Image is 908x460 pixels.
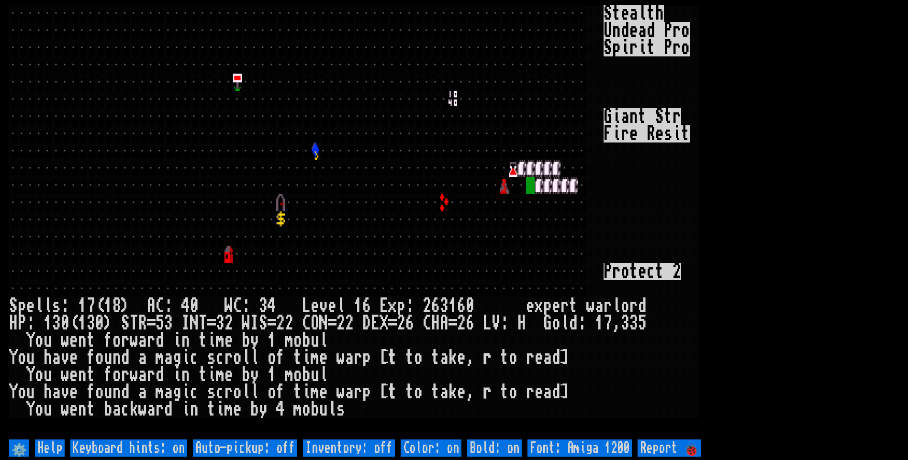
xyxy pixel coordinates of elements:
[207,366,216,383] div: i
[138,366,147,383] div: a
[293,332,302,349] div: o
[371,315,380,332] div: E
[242,366,250,383] div: b
[87,332,95,349] div: t
[104,366,112,383] div: f
[647,22,655,39] mark: d
[673,39,681,56] mark: r
[431,315,440,332] div: H
[612,125,621,142] mark: i
[457,315,466,332] div: 2
[224,332,233,349] div: e
[156,349,164,366] div: m
[87,349,95,366] div: f
[164,383,173,401] div: a
[655,125,664,142] mark: e
[457,349,466,366] div: e
[647,125,655,142] mark: R
[638,108,647,125] mark: t
[9,297,18,315] div: S
[311,315,319,332] div: O
[173,332,181,349] div: i
[345,349,354,366] div: a
[199,315,207,332] div: T
[552,315,560,332] div: o
[311,366,319,383] div: u
[147,332,156,349] div: r
[276,349,285,366] div: f
[647,263,655,280] mark: c
[112,349,121,366] div: n
[560,297,569,315] div: r
[664,22,673,39] mark: P
[647,5,655,22] mark: t
[121,383,130,401] div: d
[250,349,259,366] div: l
[612,39,621,56] mark: p
[543,297,552,315] div: p
[621,22,629,39] mark: d
[52,349,61,366] div: a
[397,297,405,315] div: p
[285,332,293,349] div: m
[61,366,69,383] div: w
[569,297,578,315] div: t
[268,366,276,383] div: 1
[61,349,69,366] div: v
[44,297,52,315] div: l
[319,315,328,332] div: N
[147,366,156,383] div: r
[362,315,371,332] div: D
[9,383,18,401] div: Y
[156,366,164,383] div: d
[448,349,457,366] div: k
[681,22,690,39] mark: o
[199,332,207,349] div: t
[70,439,187,457] input: Keyboard hints: on
[9,315,18,332] div: H
[535,297,543,315] div: x
[61,297,69,315] div: :
[130,332,138,349] div: w
[121,366,130,383] div: r
[319,332,328,349] div: l
[655,263,664,280] mark: t
[401,439,461,457] input: Color: on
[302,349,311,366] div: i
[673,263,681,280] mark: 2
[224,315,233,332] div: 2
[319,366,328,383] div: l
[405,349,414,366] div: t
[26,383,35,401] div: u
[673,22,681,39] mark: r
[87,315,95,332] div: 3
[500,349,509,366] div: t
[52,297,61,315] div: s
[259,297,268,315] div: 3
[9,439,29,457] input: ⚙️
[190,297,199,315] div: 0
[69,383,78,401] div: e
[397,315,405,332] div: 2
[87,297,95,315] div: 7
[61,332,69,349] div: w
[629,39,638,56] mark: r
[18,297,26,315] div: p
[612,263,621,280] mark: r
[18,315,26,332] div: P
[655,108,664,125] mark: S
[448,297,457,315] div: 1
[535,349,543,366] div: e
[543,315,552,332] div: G
[259,315,268,332] div: S
[156,332,164,349] div: d
[173,383,181,401] div: g
[362,349,371,366] div: p
[302,366,311,383] div: b
[216,315,224,332] div: 3
[26,315,35,332] div: :
[121,332,130,349] div: r
[138,332,147,349] div: a
[26,349,35,366] div: u
[569,315,578,332] div: d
